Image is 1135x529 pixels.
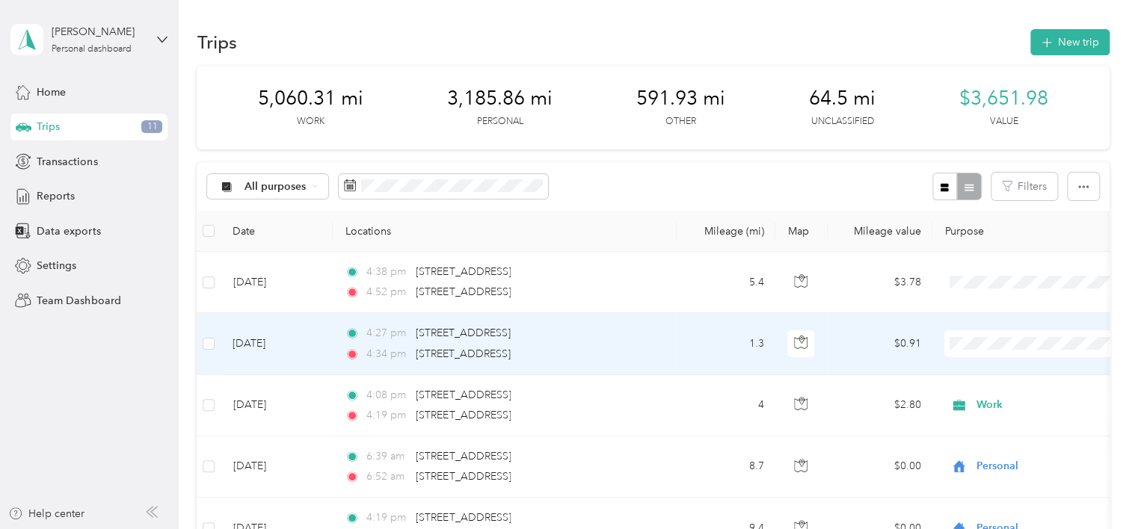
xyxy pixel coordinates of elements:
[809,87,876,111] span: 64.5 mi
[416,265,511,278] span: [STREET_ADDRESS]
[1030,29,1110,55] button: New trip
[366,468,409,485] span: 6:52 am
[959,87,1048,111] span: $3,651.98
[677,375,775,436] td: 4
[677,436,775,498] td: 8.7
[416,389,511,401] span: [STREET_ADDRESS]
[366,264,409,280] span: 4:38 pm
[37,293,120,309] span: Team Dashboard
[366,510,409,526] span: 4:19 pm
[221,375,333,436] td: [DATE]
[297,115,324,129] p: Work
[828,375,932,436] td: $2.80
[366,407,409,424] span: 4:19 pm
[197,34,236,50] h1: Trips
[636,87,725,111] span: 591.93 mi
[775,211,828,252] th: Map
[416,511,511,524] span: [STREET_ADDRESS]
[37,223,100,239] span: Data exports
[677,313,775,374] td: 1.3
[258,87,363,111] span: 5,060.31 mi
[416,347,511,360] span: [STREET_ADDRESS]
[37,84,66,100] span: Home
[976,397,1113,413] span: Work
[677,252,775,313] td: 5.4
[416,409,511,421] span: [STREET_ADDRESS]
[52,45,132,54] div: Personal dashboard
[141,120,162,134] span: 11
[37,258,76,273] span: Settings
[476,115,523,129] p: Personal
[1051,445,1135,529] iframe: Everlance-gr Chat Button Frame
[976,458,1113,474] span: Personal
[828,313,932,374] td: $0.91
[447,87,553,111] span: 3,185.86 mi
[989,115,1018,129] p: Value
[366,284,409,300] span: 4:52 pm
[333,211,677,252] th: Locations
[416,327,511,339] span: [STREET_ADDRESS]
[828,252,932,313] td: $3.78
[991,173,1057,200] button: Filters
[52,24,145,40] div: [PERSON_NAME]
[244,182,307,192] span: All purposes
[416,470,511,483] span: [STREET_ADDRESS]
[366,387,409,403] span: 4:08 pm
[828,211,932,252] th: Mileage value
[416,450,511,463] span: [STREET_ADDRESS]
[677,211,775,252] th: Mileage (mi)
[221,252,333,313] td: [DATE]
[37,119,60,134] span: Trips
[221,211,333,252] th: Date
[811,115,873,129] p: Unclassified
[416,285,511,298] span: [STREET_ADDRESS]
[828,436,932,498] td: $0.00
[665,115,696,129] p: Other
[221,436,333,498] td: [DATE]
[366,325,409,341] span: 4:27 pm
[366,448,409,465] span: 6:39 am
[366,346,409,362] span: 4:34 pm
[8,506,84,522] button: Help center
[37,154,97,170] span: Transactions
[37,188,75,204] span: Reports
[221,313,333,374] td: [DATE]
